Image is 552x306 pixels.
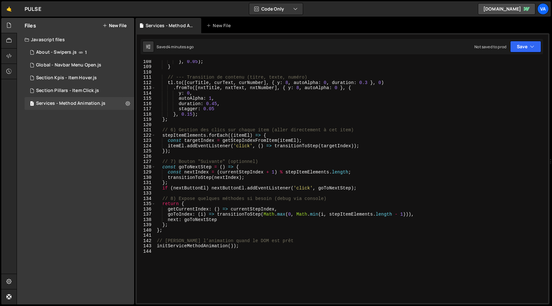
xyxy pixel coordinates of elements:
div: 120 [137,122,156,128]
div: 116 [137,101,156,107]
a: 🤙 [1,1,17,17]
div: 111 [137,75,156,80]
a: [DOMAIN_NAME] [478,3,535,15]
span: 1 [85,50,87,55]
div: 132 [137,186,156,191]
div: Services - Method Animation.js [146,22,194,29]
div: 128 [137,164,156,170]
div: 123 [137,138,156,143]
div: 115 [137,96,156,101]
div: 110 [137,70,156,75]
div: 127 [137,159,156,164]
div: 133 [137,191,156,196]
button: Save [510,41,541,52]
div: Not saved to prod [474,44,506,50]
div: 16253/44429.js [25,84,134,97]
div: 117 [137,106,156,112]
div: 16253/44426.js [25,59,134,72]
div: 136 [137,207,156,212]
div: 142 [137,238,156,244]
h2: Files [25,22,36,29]
div: Services - Method Animation.js [25,97,134,110]
div: 16253/43838.js [25,46,134,59]
div: 130 [137,175,156,180]
div: Javascript files [17,33,134,46]
div: 138 [137,217,156,223]
div: Global - Navbar Menu Open.js [36,62,101,68]
div: 4 minutes ago [168,44,194,50]
div: 126 [137,154,156,159]
div: 140 [137,228,156,233]
div: About - Swipers.js [36,50,77,55]
div: 121 [137,127,156,133]
div: 109 [137,64,156,70]
div: Saved [157,44,194,50]
div: Services - Method Animation.js [36,101,105,106]
div: 141 [137,233,156,238]
button: Code Only [249,3,303,15]
div: 135 [137,201,156,207]
div: PULSE [25,5,41,13]
div: 114 [137,91,156,96]
div: 113 [137,85,156,91]
div: 119 [137,117,156,122]
a: Va [537,3,549,15]
div: 137 [137,212,156,217]
div: 112 [137,80,156,86]
button: New File [103,23,126,28]
div: 108 [137,59,156,65]
div: 143 [137,243,156,249]
span: 1 [30,102,34,107]
div: 129 [137,170,156,175]
div: 139 [137,222,156,228]
div: 16253/44485.js [25,72,134,84]
div: 144 [137,249,156,254]
div: New File [206,22,233,29]
div: 134 [137,196,156,202]
div: 118 [137,112,156,117]
div: Section Kpis - Item Hover.js [36,75,97,81]
div: 122 [137,133,156,138]
div: 125 [137,149,156,154]
div: Section Pillars - Item Click.js [36,88,99,94]
div: 131 [137,180,156,186]
div: 124 [137,143,156,149]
